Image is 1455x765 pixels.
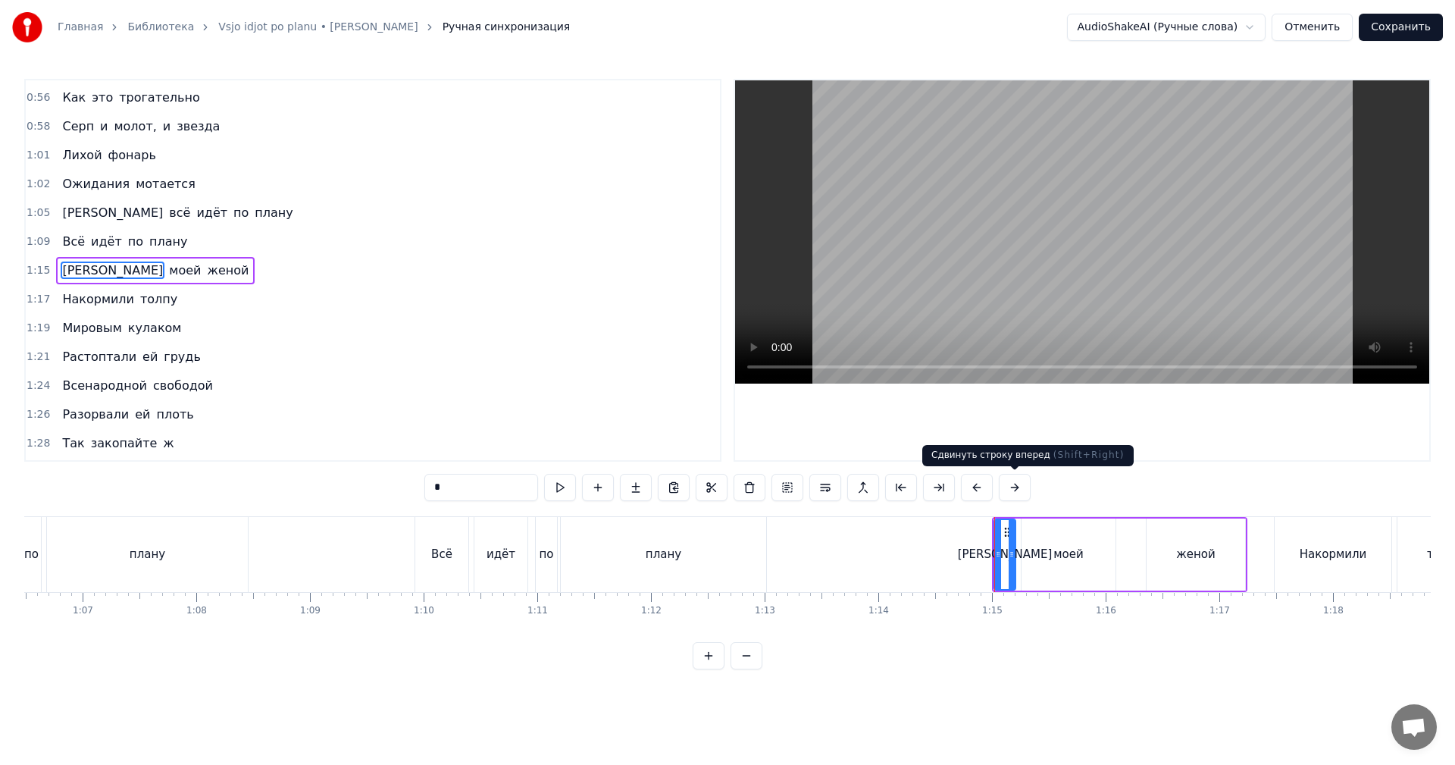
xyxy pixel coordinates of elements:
[1272,14,1353,41] button: Отменить
[58,20,103,35] a: Главная
[161,118,172,135] span: и
[1176,546,1215,563] div: женой
[24,546,39,563] div: по
[99,118,109,135] span: и
[89,434,159,452] span: закопайте
[61,348,138,365] span: Растоптали
[90,89,114,106] span: это
[1096,605,1116,617] div: 1:16
[755,605,775,617] div: 1:13
[130,546,165,563] div: плану
[527,605,548,617] div: 1:11
[148,233,189,250] span: плану
[958,546,1053,563] div: [PERSON_NAME]
[431,546,452,563] div: Всё
[982,605,1003,617] div: 1:15
[61,319,123,337] span: Мировым
[155,406,195,423] span: плоть
[61,233,86,250] span: Всё
[27,350,50,365] span: 1:21
[152,377,214,394] span: свободой
[205,262,250,279] span: женой
[27,119,50,134] span: 0:58
[12,12,42,42] img: youka
[27,378,50,393] span: 1:24
[89,233,124,250] span: идёт
[443,20,571,35] span: Ручная синхронизация
[61,146,103,164] span: Лихой
[1359,14,1443,41] button: Сохранить
[27,263,50,278] span: 1:15
[167,204,192,221] span: всё
[133,406,152,423] span: ей
[27,436,50,451] span: 1:28
[61,175,131,193] span: Ожидания
[186,605,207,617] div: 1:08
[1209,605,1230,617] div: 1:17
[1053,546,1083,563] div: моей
[61,89,87,106] span: Как
[27,234,50,249] span: 1:09
[127,20,194,35] a: Библиотека
[27,177,50,192] span: 1:02
[487,546,515,563] div: идёт
[107,146,158,164] span: фонарь
[61,204,164,221] span: [PERSON_NAME]
[1053,450,1125,460] span: ( Shift+Right )
[73,605,93,617] div: 1:07
[61,118,95,135] span: Серп
[868,605,889,617] div: 1:14
[27,407,50,422] span: 1:26
[61,377,149,394] span: Всенародной
[195,204,229,221] span: идёт
[139,290,179,308] span: толпу
[1300,546,1367,563] div: Накормили
[27,90,50,105] span: 0:56
[641,605,662,617] div: 1:12
[27,148,50,163] span: 1:01
[540,546,554,563] div: по
[117,89,202,106] span: трогательно
[58,20,570,35] nav: breadcrumb
[27,292,50,307] span: 1:17
[113,118,158,135] span: молот,
[218,20,418,35] a: Vsjo idjot po planu • [PERSON_NAME]
[127,319,183,337] span: кулаком
[27,205,50,221] span: 1:05
[162,348,202,365] span: грудь
[300,605,321,617] div: 1:09
[27,321,50,336] span: 1:19
[61,434,86,452] span: Так
[175,118,221,135] span: звезда
[1323,605,1344,617] div: 1:18
[61,262,164,279] span: [PERSON_NAME]
[141,348,159,365] span: ей
[61,406,130,423] span: Разорвали
[922,445,1134,466] div: Сдвинуть строку вперед
[253,204,294,221] span: плану
[1391,704,1437,750] div: Открытый чат
[161,434,175,452] span: ж
[167,262,202,279] span: моей
[414,605,434,617] div: 1:10
[127,233,145,250] span: по
[646,546,681,563] div: плану
[232,204,250,221] span: по
[61,290,136,308] span: Накормили
[134,175,197,193] span: мотается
